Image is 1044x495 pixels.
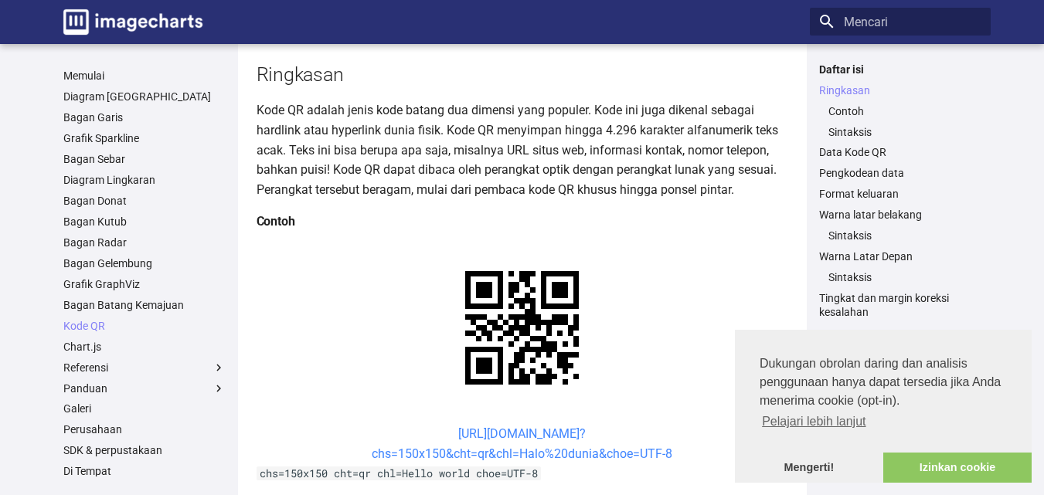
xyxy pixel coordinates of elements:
[372,426,672,461] a: [URL][DOMAIN_NAME]?chs=150x150&cht=qr&chl=Halo%20dunia&choe=UTF-8
[63,464,226,478] a: Di Tempat
[828,270,981,284] a: Sintaksis
[63,256,226,270] a: Bagan Gelembung
[63,111,123,124] font: Bagan Garis
[819,270,981,284] nav: Warna Latar Depan
[819,292,949,318] font: Tingkat dan margin koreksi kesalahan
[63,443,226,457] a: SDK & perpustakaan
[819,291,981,319] a: Tingkat dan margin koreksi kesalahan
[63,215,127,228] font: Bagan Kutub
[63,69,226,83] a: Memulai
[63,382,107,395] font: Panduan
[438,244,606,412] img: bagan
[63,174,155,186] font: Diagram Lingkaran
[63,278,140,290] font: Grafik GraphViz
[819,250,913,263] font: Warna Latar Depan
[63,257,152,270] font: Bagan Gelembung
[257,214,295,229] font: Contoh
[819,84,870,97] font: Ringkasan
[819,229,981,242] nav: Warna latar belakang
[63,465,111,477] font: Di Tempat
[257,466,541,480] code: chs=150x150 cht=qr chl=Hello world choe=UTF-8
[819,187,981,201] a: Format keluaran
[63,236,226,249] a: Bagan Radar
[828,229,872,242] font: Sintaksis
[63,9,202,35] img: logo
[63,423,122,436] font: Perusahaan
[63,422,226,436] a: Perusahaan
[63,70,104,82] font: Memulai
[828,105,864,117] font: Contoh
[372,446,672,461] font: chs=150x150&cht=qr&chl=Halo%20dunia&choe=UTF-8
[819,63,864,76] font: Daftar isi
[63,110,226,124] a: Bagan Garis
[257,63,344,86] font: Ringkasan
[735,330,1032,483] div: persetujuan cookie
[760,410,869,433] a: pelajari lebih lanjut tentang cookie
[735,453,883,483] a: abaikan pesan cookie
[458,426,586,441] font: [URL][DOMAIN_NAME]?
[63,361,108,374] font: Referensi
[828,229,981,242] a: Sintaksis
[63,402,226,415] a: Galeri
[63,402,91,415] font: Galeri
[828,125,981,139] a: Sintaksis
[828,271,872,283] font: Sintaksis
[819,166,981,180] a: Pengkodean data
[63,299,184,311] font: Bagan Batang Kemajuan
[63,236,127,249] font: Bagan Radar
[810,8,991,36] input: Mencari
[63,444,162,456] font: SDK & perpustakaan
[819,167,904,179] font: Pengkodean data
[819,249,981,263] a: Warna Latar Depan
[63,194,226,208] a: Bagan Donat
[828,126,872,138] font: Sintaksis
[63,90,211,103] font: Diagram [GEOGRAPHIC_DATA]
[63,215,226,229] a: Bagan Kutub
[257,103,778,196] font: Kode QR adalah jenis kode batang dua dimensi yang populer. Kode ini juga dikenal sebagai hardlink...
[828,104,981,118] a: Contoh
[63,341,101,353] font: Chart.js
[819,188,899,200] font: Format keluaran
[760,357,1001,407] font: Dukungan obrolan daring dan analisis penggunaan hanya dapat tersedia jika Anda menerima cookie (o...
[63,319,226,333] a: Kode QR
[57,3,209,41] a: Dokumentasi Bagan Gambar
[63,173,226,187] a: Diagram Lingkaran
[63,153,125,165] font: Bagan Sebar
[63,132,139,144] font: Grafik Sparkline
[63,90,226,103] a: Diagram [GEOGRAPHIC_DATA]
[762,415,865,428] font: Pelajari lebih lanjut
[819,83,981,97] a: Ringkasan
[819,146,886,158] font: Data Kode QR
[784,461,835,473] font: Mengerti!
[63,195,127,207] font: Bagan Donat
[63,277,226,291] a: Grafik GraphViz
[63,320,105,332] font: Kode QR
[920,461,995,473] font: Izinkan cookie
[819,145,981,159] a: Data Kode QR
[819,208,981,222] a: Warna latar belakang
[883,453,1032,483] a: izinkan cookie
[63,152,226,166] a: Bagan Sebar
[63,131,226,145] a: Grafik Sparkline
[819,209,922,221] font: Warna latar belakang
[819,104,981,139] nav: Ringkasan
[810,63,991,320] nav: Daftar isi
[63,298,226,312] a: Bagan Batang Kemajuan
[63,340,226,354] a: Chart.js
